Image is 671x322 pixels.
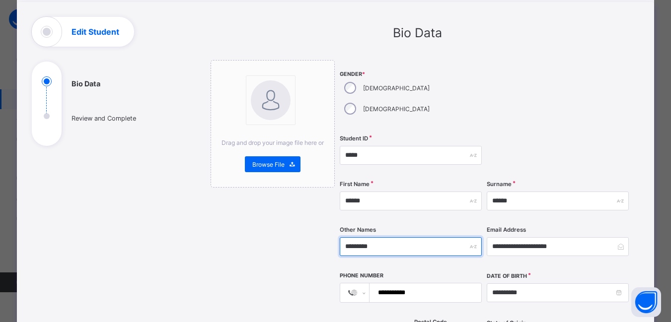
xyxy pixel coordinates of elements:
[487,181,512,188] label: Surname
[363,105,430,113] label: [DEMOGRAPHIC_DATA]
[340,181,370,188] label: First Name
[222,139,324,146] span: Drag and drop your image file here or
[487,226,526,233] label: Email Address
[363,84,430,92] label: [DEMOGRAPHIC_DATA]
[340,135,368,142] label: Student ID
[340,272,383,279] label: Phone Number
[340,71,482,77] span: Gender
[211,60,335,188] div: bannerImageDrag and drop your image file here orBrowse File
[393,25,442,40] span: Bio Data
[72,28,119,36] h1: Edit Student
[487,273,527,279] label: Date of Birth
[251,80,291,120] img: bannerImage
[252,161,285,168] span: Browse File
[631,287,661,317] button: Open asap
[340,226,376,233] label: Other Names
